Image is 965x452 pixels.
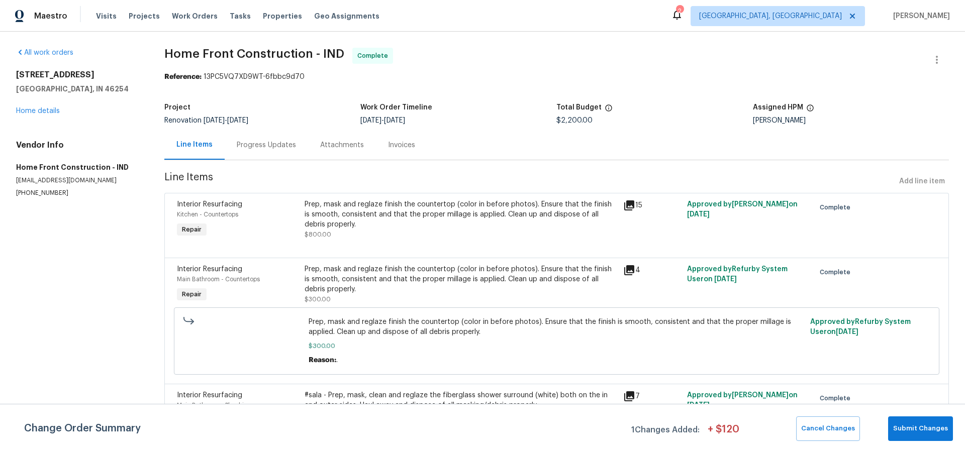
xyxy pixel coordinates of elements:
[164,172,895,191] span: Line Items
[305,232,331,238] span: $800.00
[687,402,710,409] span: [DATE]
[176,140,213,150] div: Line Items
[16,140,140,150] h4: Vendor Info
[309,341,804,351] span: $300.00
[164,73,202,80] b: Reference:
[237,140,296,150] div: Progress Updates
[888,416,953,441] button: Submit Changes
[305,264,618,294] div: Prep, mask and reglaze finish the countertop (color in before photos). Ensure that the finish is ...
[714,276,737,283] span: [DATE]
[687,392,798,409] span: Approved by [PERSON_NAME] on
[164,117,248,124] span: Renovation
[16,107,60,115] a: Home details
[801,423,855,434] span: Cancel Changes
[820,393,854,403] span: Complete
[796,416,860,441] button: Cancel Changes
[820,267,854,277] span: Complete
[305,296,331,302] span: $300.00
[623,390,681,402] div: 7
[16,176,140,185] p: [EMAIL_ADDRESS][DOMAIN_NAME]
[336,357,338,364] span: .
[388,140,415,150] div: Invoices
[836,328,858,335] span: [DATE]
[889,11,950,21] span: [PERSON_NAME]
[623,199,681,211] div: 15
[810,318,911,335] span: Approved by Refurby System User on
[708,424,739,441] span: + $ 120
[687,211,710,218] span: [DATE]
[172,11,218,21] span: Work Orders
[623,264,681,276] div: 4
[605,104,613,117] span: The total cost of line items that have been proposed by Opendoor. This sum includes line items th...
[204,117,248,124] span: -
[16,162,140,172] h5: Home Front Construction - IND
[178,224,206,235] span: Repair
[753,117,949,124] div: [PERSON_NAME]
[24,416,141,441] span: Change Order Summary
[320,140,364,150] div: Attachments
[204,117,225,124] span: [DATE]
[177,266,242,273] span: Interior Resurfacing
[177,201,242,208] span: Interior Resurfacing
[16,49,73,56] a: All work orders
[16,70,140,80] h2: [STREET_ADDRESS]
[305,199,618,230] div: Prep, mask and reglaze finish the countertop (color in before photos). Ensure that the finish is ...
[357,51,392,61] span: Complete
[893,423,948,434] span: Submit Changes
[177,276,260,282] span: Main Bathroom - Countertops
[314,11,379,21] span: Geo Assignments
[384,117,405,124] span: [DATE]
[178,289,206,299] span: Repair
[177,211,238,217] span: Kitchen - Countertops
[227,117,248,124] span: [DATE]
[177,392,242,399] span: Interior Resurfacing
[360,104,432,111] h5: Work Order Timeline
[687,266,788,283] span: Approved by Refurby System User on
[806,104,814,117] span: The hpm assigned to this work order.
[820,202,854,212] span: Complete
[676,6,683,16] div: 2
[687,201,798,218] span: Approved by [PERSON_NAME] on
[309,317,804,337] span: Prep, mask and reglaze finish the countertop (color in before photos). Ensure that the finish is ...
[360,117,381,124] span: [DATE]
[34,11,67,21] span: Maestro
[556,104,602,111] h5: Total Budget
[309,357,336,364] span: Reason:
[129,11,160,21] span: Projects
[177,402,251,408] span: Main Bathroom - Plumbing
[360,117,405,124] span: -
[699,11,842,21] span: [GEOGRAPHIC_DATA], [GEOGRAPHIC_DATA]
[305,390,618,410] div: #sala - Prep, mask, clean and reglaze the fiberglass shower surround (white) both on the in and o...
[631,420,700,441] span: 1 Changes Added:
[16,84,140,94] h5: [GEOGRAPHIC_DATA], IN 46254
[164,72,949,82] div: 13PC5VQ7XD9WT-6fbbc9d70
[263,11,302,21] span: Properties
[753,104,803,111] h5: Assigned HPM
[556,117,593,124] span: $2,200.00
[164,48,344,60] span: Home Front Construction - IND
[230,13,251,20] span: Tasks
[96,11,117,21] span: Visits
[164,104,190,111] h5: Project
[16,189,140,197] p: [PHONE_NUMBER]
